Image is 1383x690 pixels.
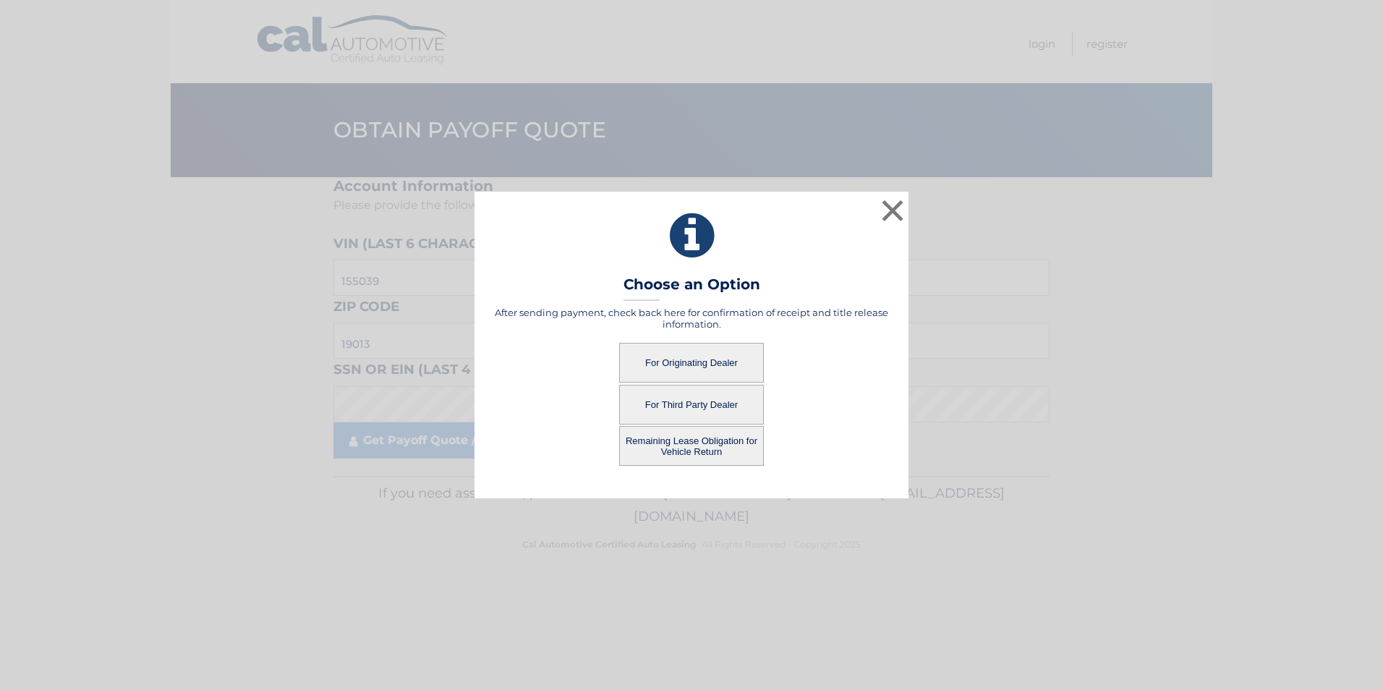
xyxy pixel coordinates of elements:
[619,343,764,383] button: For Originating Dealer
[624,276,760,301] h3: Choose an Option
[878,196,907,225] button: ×
[619,385,764,425] button: For Third Party Dealer
[619,426,764,466] button: Remaining Lease Obligation for Vehicle Return
[493,307,890,330] h5: After sending payment, check back here for confirmation of receipt and title release information.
